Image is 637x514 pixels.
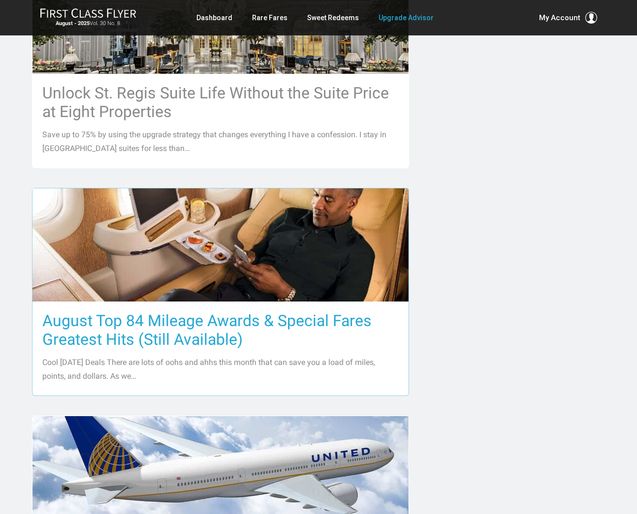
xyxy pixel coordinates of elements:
strong: August - 2025 [56,20,90,27]
a: August Top 84 Mileage Awards & Special Fares Greatest Hits (Still Available) Cool [DATE] Deals Th... [32,188,409,395]
button: My Account [539,12,597,24]
h3: Unlock St. Regis Suite Life Without the Suite Price at Eight Properties [42,84,399,121]
a: First Class FlyerAugust - 2025Vol. 30 No. 8 [40,8,136,28]
a: Sweet Redeems [307,9,359,27]
small: Vol. 30 No. 8 [40,20,136,27]
a: Rare Fares [252,9,287,27]
p: Save up to 75% by using the upgrade strategy that changes everything I have a confession. I stay ... [42,128,399,155]
p: Cool [DATE] Deals There are lots of oohs and ahhs this month that can save you a load of miles, p... [42,356,399,383]
a: Dashboard [196,9,232,27]
img: First Class Flyer [40,8,136,18]
span: My Account [539,12,580,24]
a: Upgrade Advisor [379,9,434,27]
h3: August Top 84 Mileage Awards & Special Fares Greatest Hits (Still Available) [42,311,399,349]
